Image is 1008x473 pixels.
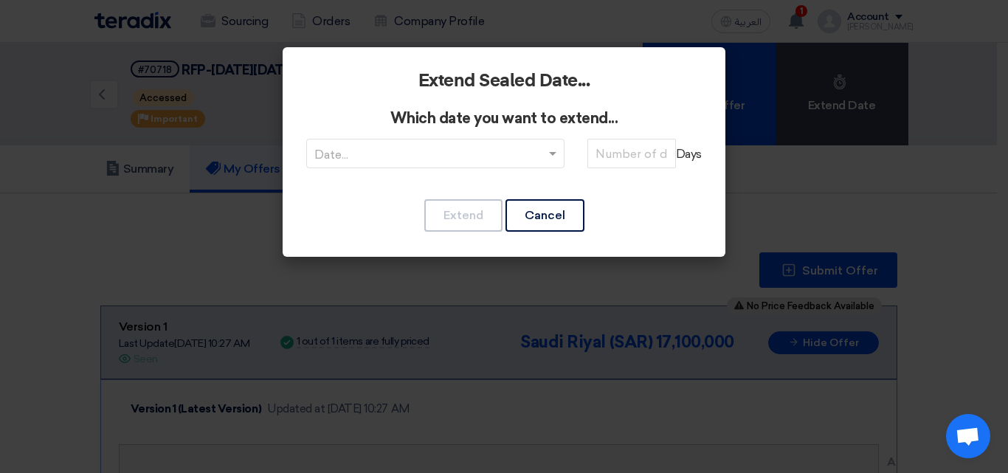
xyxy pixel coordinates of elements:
[505,199,584,232] button: Cancel
[946,414,990,458] a: Open chat
[306,109,702,127] h3: Which date you want to extend...
[424,199,503,232] button: Extend
[306,71,702,92] h2: Extend Sealed Date...
[587,139,676,168] input: Number of days...
[587,139,702,168] span: Days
